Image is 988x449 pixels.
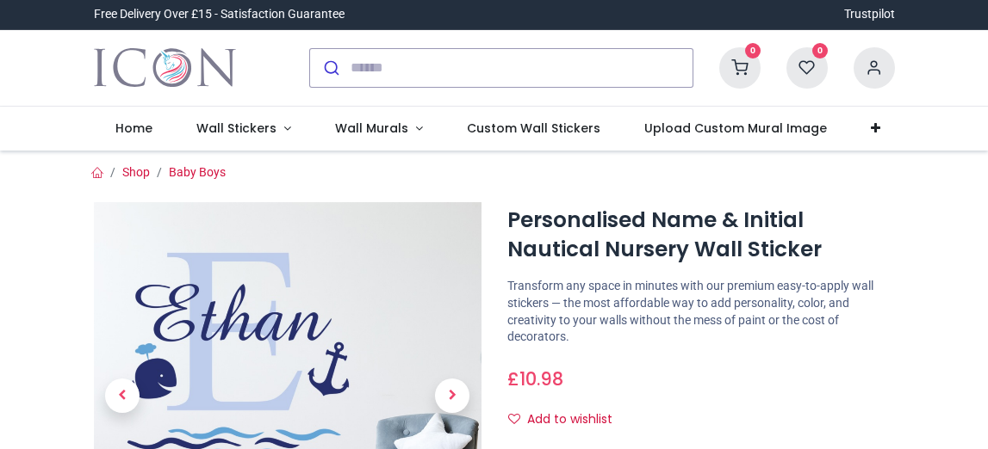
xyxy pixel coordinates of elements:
span: 10.98 [519,366,563,391]
button: Add to wishlistAdd to wishlist [507,405,627,434]
sup: 0 [812,43,829,59]
sup: 0 [745,43,761,59]
button: Submit [310,49,351,87]
span: Next [435,378,469,413]
a: Wall Murals [313,107,444,151]
a: 0 [719,59,761,73]
a: Wall Stickers [175,107,314,151]
span: Upload Custom Mural Image [644,120,827,137]
img: Icon Wall Stickers [94,44,236,92]
span: Wall Murals [335,120,408,137]
a: Logo of Icon Wall Stickers [94,44,236,92]
span: Custom Wall Stickers [467,120,600,137]
span: £ [507,366,563,391]
h1: Personalised Name & Initial Nautical Nursery Wall Sticker [507,206,895,265]
i: Add to wishlist [508,413,520,425]
span: Home [115,120,152,137]
div: Free Delivery Over £15 - Satisfaction Guarantee [94,6,345,23]
span: Wall Stickers [196,120,277,137]
a: Baby Boys [169,165,226,179]
span: Previous [105,378,140,413]
a: Trustpilot [844,6,895,23]
a: 0 [786,59,828,73]
a: Shop [122,165,150,179]
p: Transform any space in minutes with our premium easy-to-apply wall stickers — the most affordable... [507,278,895,345]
